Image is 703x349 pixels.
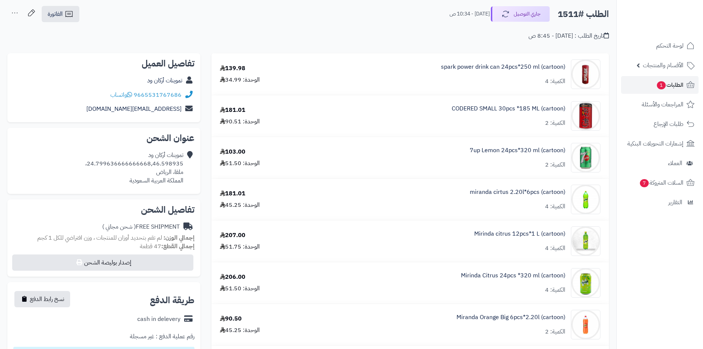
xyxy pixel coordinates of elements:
img: 1747517517-f85b5201-d493-429b-b138-9978c401-90x90.jpg [571,59,600,89]
div: 181.01 [220,189,245,198]
span: المراجعات والأسئلة [642,99,683,110]
h2: عنوان الشحن [13,134,194,143]
a: Mirinda Citrus 24pcs *320 ml (cartoon) [461,271,565,280]
a: Miranda Orange Big 6pcs*2.20l (cartoon) [456,313,565,322]
div: الوحدة: 45.25 [220,201,260,209]
div: رقم عملية الدفع : غير مسجلة [130,332,194,341]
div: الوحدة: 34.99 [220,76,260,84]
a: إشعارات التحويلات البنكية [621,135,699,153]
span: الفاتورة [48,10,63,18]
a: لوحة التحكم [621,37,699,55]
a: spark power drink can 24pcs*250 ml (cartoon) [441,63,565,71]
img: 1747566452-bf88d184-d280-4ea7-9331-9e3669ef-90x90.jpg [571,268,600,298]
span: لوحة التحكم [656,41,683,51]
div: 181.01 [220,106,245,114]
a: العملاء [621,154,699,172]
div: 206.00 [220,273,245,281]
span: لم تقم بتحديد أوزان للمنتجات ، وزن افتراضي للكل 1 كجم [37,233,162,242]
span: الطلبات [656,80,683,90]
strong: إجمالي الوزن: [163,233,194,242]
div: الكمية: 4 [545,286,565,294]
div: الوحدة: 51.75 [220,243,260,251]
a: السلات المتروكة7 [621,174,699,192]
img: logo-2.png [653,21,696,36]
a: الطلبات1 [621,76,699,94]
div: الوحدة: 51.50 [220,159,260,168]
img: 1747574203-8a7d3ffb-4f3f-4704-a106-a98e4bc3-90x90.jpg [571,310,600,339]
img: 1747566256-XP8G23evkchGmxKUr8YaGb2gsq2hZno4-90x90.jpg [571,226,600,256]
a: الفاتورة [42,6,79,22]
div: الوحدة: 51.50 [220,284,260,293]
button: جاري التوصيل [491,6,550,22]
span: 1 [657,81,666,89]
strong: إجمالي القطع: [161,242,194,251]
a: CODERED SMALL 30pcs *185 ML (cartoon) [452,105,565,113]
div: 139.98 [220,64,245,73]
div: الكمية: 2 [545,328,565,336]
button: نسخ رابط الدفع [14,291,70,307]
span: السلات المتروكة [639,178,683,188]
small: [DATE] - 10:34 ص [449,10,490,18]
div: الكمية: 4 [545,77,565,86]
img: 1747540602-UsMwFj3WdUIJzISPTZ6ZIXs6lgAaNT6J-90x90.jpg [571,143,600,172]
div: تاريخ الطلب : [DATE] - 8:45 ص [528,32,609,40]
div: الكمية: 4 [545,244,565,253]
img: 1747544486-c60db756-6ee7-44b0-a7d4-ec449800-90x90.jpg [571,185,600,214]
button: إصدار بوليصة الشحن [12,254,193,271]
a: المراجعات والأسئلة [621,96,699,113]
span: نسخ رابط الدفع [30,295,64,304]
div: الكمية: 2 [545,119,565,127]
span: العملاء [668,158,682,168]
a: 9665531767686 [134,90,182,99]
span: ( شحن مجاني ) [102,222,136,231]
div: الوحدة: 90.51 [220,117,260,126]
span: الأقسام والمنتجات [643,60,683,71]
small: 47 قطعة [140,242,194,251]
a: التقارير [621,194,699,211]
div: cash in delevery [137,315,180,324]
div: FREE SHIPMENT [102,223,180,231]
h2: طريقة الدفع [150,296,194,305]
a: [EMAIL_ADDRESS][DOMAIN_NAME] [86,105,182,113]
a: تموينات أركان ود [147,76,182,85]
a: طلبات الإرجاع [621,115,699,133]
div: الوحدة: 45.25 [220,326,260,335]
a: miranda cirtus 2.20l*6pcs (cartoon) [470,188,565,196]
h2: تفاصيل العميل [13,59,194,68]
div: 207.00 [220,231,245,240]
a: واتساب [110,90,132,99]
h2: الطلب #1511 [558,7,609,22]
a: Mirinda citrus 12pcs*1 L (cartoon) [474,230,565,238]
span: طلبات الإرجاع [654,119,683,129]
div: الكمية: 2 [545,161,565,169]
div: 103.00 [220,148,245,156]
h2: تفاصيل الشحن [13,205,194,214]
div: الكمية: 4 [545,202,565,211]
div: 90.50 [220,315,242,323]
a: 7up Lemon 24pcs*320 ml (cartoon) [470,146,565,155]
div: تموينات أركان ود 24.799636666666668,46.598935، ملقا، الرياض المملكة العربية السعودية [85,151,183,185]
span: إشعارات التحويلات البنكية [627,138,683,149]
img: 1747536337-61lY7EtfpmL._AC_SL1500-90x90.jpg [571,101,600,131]
span: 7 [640,179,649,187]
span: التقارير [668,197,682,208]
